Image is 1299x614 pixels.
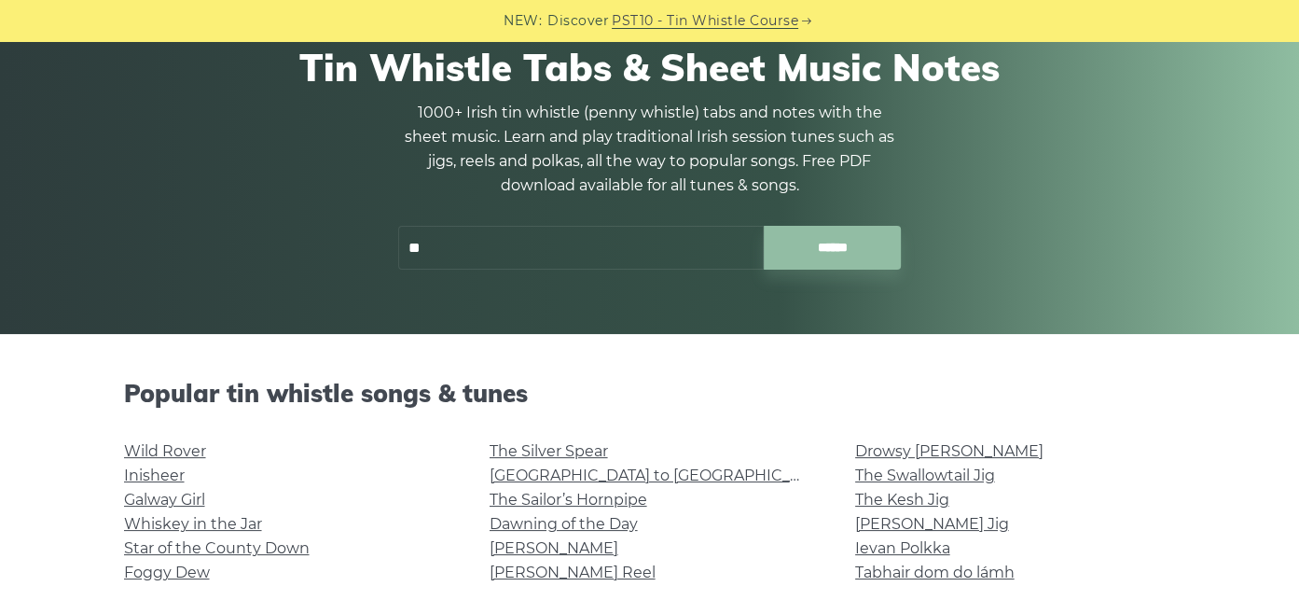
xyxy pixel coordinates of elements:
[855,491,949,509] a: The Kesh Jig
[124,564,210,581] a: Foggy Dew
[124,442,206,460] a: Wild Rover
[124,491,205,509] a: Galway Girl
[490,442,608,460] a: The Silver Spear
[490,564,656,581] a: [PERSON_NAME] Reel
[855,515,1009,533] a: [PERSON_NAME] Jig
[855,539,950,557] a: Ievan Polkka
[855,564,1015,581] a: Tabhair dom do lámh
[612,10,798,32] a: PST10 - Tin Whistle Course
[124,379,1176,408] h2: Popular tin whistle songs & tunes
[124,515,262,533] a: Whiskey in the Jar
[490,491,647,509] a: The Sailor’s Hornpipe
[398,101,902,198] p: 1000+ Irish tin whistle (penny whistle) tabs and notes with the sheet music. Learn and play tradi...
[504,10,542,32] span: NEW:
[855,442,1043,460] a: Drowsy [PERSON_NAME]
[855,467,995,484] a: The Swallowtail Jig
[124,467,185,484] a: Inisheer
[124,45,1176,90] h1: Tin Whistle Tabs & Sheet Music Notes
[490,467,834,484] a: [GEOGRAPHIC_DATA] to [GEOGRAPHIC_DATA]
[547,10,609,32] span: Discover
[490,515,638,533] a: Dawning of the Day
[490,539,618,557] a: [PERSON_NAME]
[124,539,310,557] a: Star of the County Down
